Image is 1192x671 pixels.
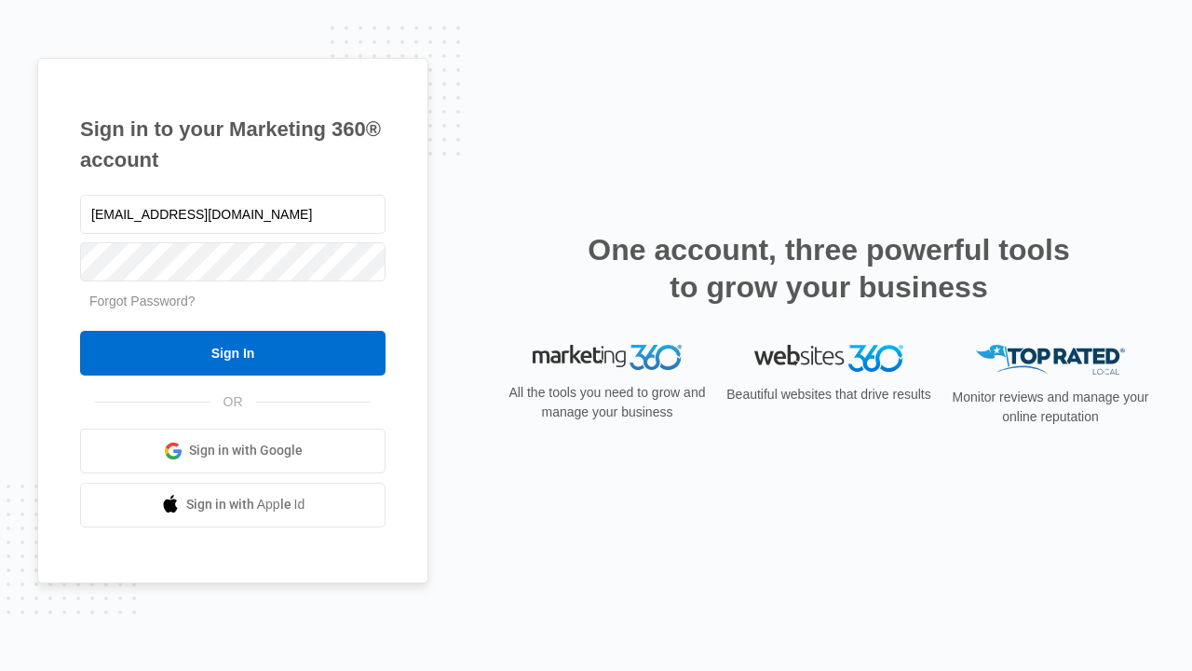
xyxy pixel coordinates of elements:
[503,383,711,422] p: All the tools you need to grow and manage your business
[946,388,1155,427] p: Monitor reviews and manage your online reputation
[186,495,305,514] span: Sign in with Apple Id
[189,441,303,460] span: Sign in with Google
[976,345,1125,376] img: Top Rated Local
[754,345,903,372] img: Websites 360
[89,294,196,308] a: Forgot Password?
[80,195,386,234] input: Email
[80,114,386,175] h1: Sign in to your Marketing 360® account
[210,392,256,412] span: OR
[533,345,682,371] img: Marketing 360
[725,385,933,404] p: Beautiful websites that drive results
[582,231,1076,306] h2: One account, three powerful tools to grow your business
[80,331,386,376] input: Sign In
[80,483,386,527] a: Sign in with Apple Id
[80,429,386,473] a: Sign in with Google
